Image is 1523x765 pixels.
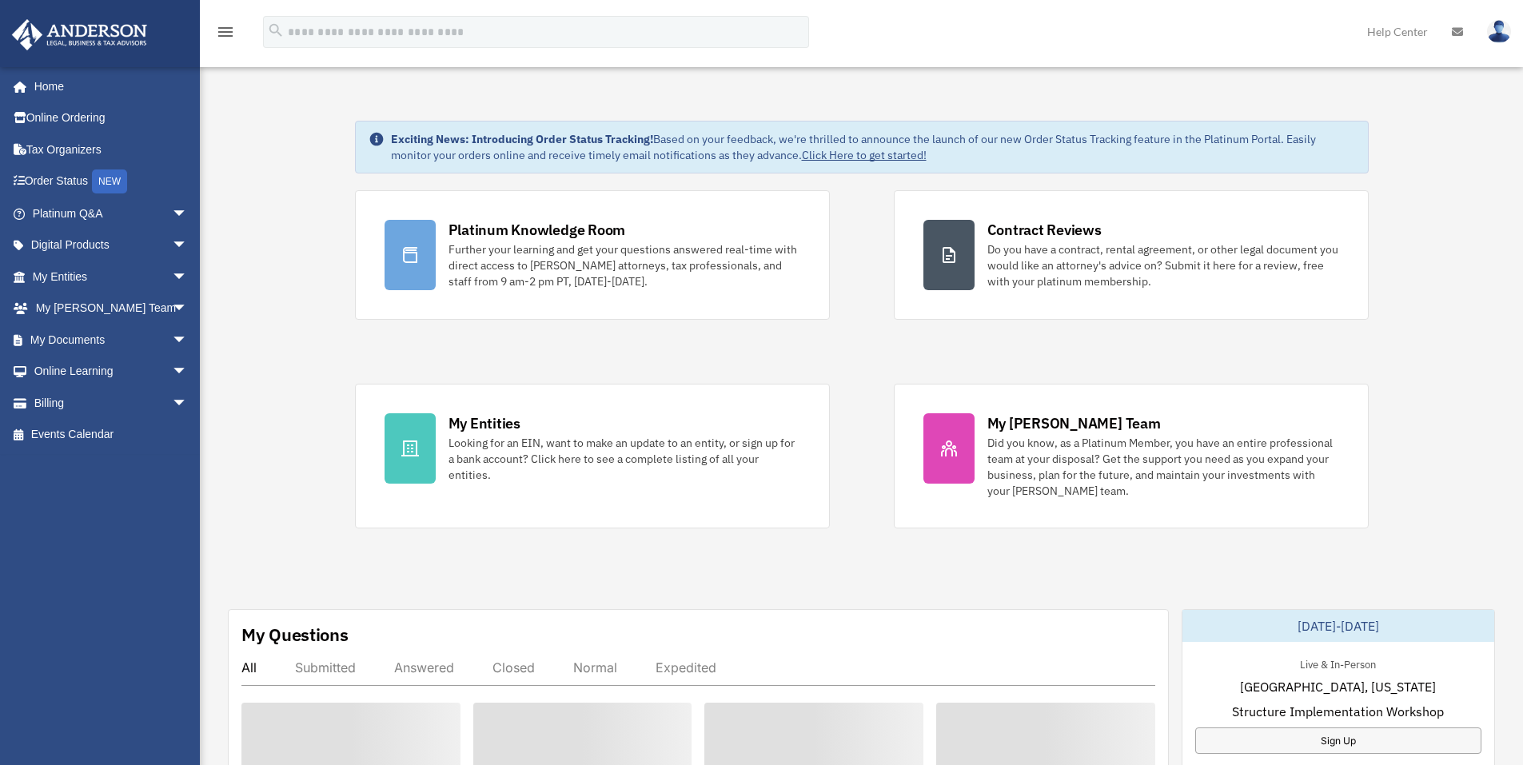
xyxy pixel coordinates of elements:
[172,387,204,420] span: arrow_drop_down
[1232,702,1444,721] span: Structure Implementation Workshop
[987,220,1102,240] div: Contract Reviews
[1487,20,1511,43] img: User Pic
[449,413,520,433] div: My Entities
[11,102,212,134] a: Online Ordering
[1195,727,1481,754] a: Sign Up
[894,384,1369,528] a: My [PERSON_NAME] Team Did you know, as a Platinum Member, you have an entire professional team at...
[172,197,204,230] span: arrow_drop_down
[172,356,204,388] span: arrow_drop_down
[391,131,1355,163] div: Based on your feedback, we're thrilled to announce the launch of our new Order Status Tracking fe...
[241,623,349,647] div: My Questions
[492,659,535,675] div: Closed
[573,659,617,675] div: Normal
[11,261,212,293] a: My Entitiesarrow_drop_down
[216,22,235,42] i: menu
[11,356,212,388] a: Online Learningarrow_drop_down
[987,435,1339,499] div: Did you know, as a Platinum Member, you have an entire professional team at your disposal? Get th...
[11,229,212,261] a: Digital Productsarrow_drop_down
[449,241,800,289] div: Further your learning and get your questions answered real-time with direct access to [PERSON_NAM...
[1240,677,1436,696] span: [GEOGRAPHIC_DATA], [US_STATE]
[11,419,212,451] a: Events Calendar
[449,220,626,240] div: Platinum Knowledge Room
[11,133,212,165] a: Tax Organizers
[11,70,204,102] a: Home
[391,132,653,146] strong: Exciting News: Introducing Order Status Tracking!
[656,659,716,675] div: Expedited
[987,413,1161,433] div: My [PERSON_NAME] Team
[172,324,204,357] span: arrow_drop_down
[172,293,204,325] span: arrow_drop_down
[11,293,212,325] a: My [PERSON_NAME] Teamarrow_drop_down
[11,324,212,356] a: My Documentsarrow_drop_down
[295,659,356,675] div: Submitted
[92,169,127,193] div: NEW
[172,261,204,293] span: arrow_drop_down
[172,229,204,262] span: arrow_drop_down
[216,28,235,42] a: menu
[449,435,800,483] div: Looking for an EIN, want to make an update to an entity, or sign up for a bank account? Click her...
[355,384,830,528] a: My Entities Looking for an EIN, want to make an update to an entity, or sign up for a bank accoun...
[11,165,212,198] a: Order StatusNEW
[11,387,212,419] a: Billingarrow_drop_down
[1287,655,1389,671] div: Live & In-Person
[7,19,152,50] img: Anderson Advisors Platinum Portal
[241,659,257,675] div: All
[1182,610,1494,642] div: [DATE]-[DATE]
[394,659,454,675] div: Answered
[987,241,1339,289] div: Do you have a contract, rental agreement, or other legal document you would like an attorney's ad...
[11,197,212,229] a: Platinum Q&Aarrow_drop_down
[355,190,830,320] a: Platinum Knowledge Room Further your learning and get your questions answered real-time with dire...
[267,22,285,39] i: search
[894,190,1369,320] a: Contract Reviews Do you have a contract, rental agreement, or other legal document you would like...
[802,148,927,162] a: Click Here to get started!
